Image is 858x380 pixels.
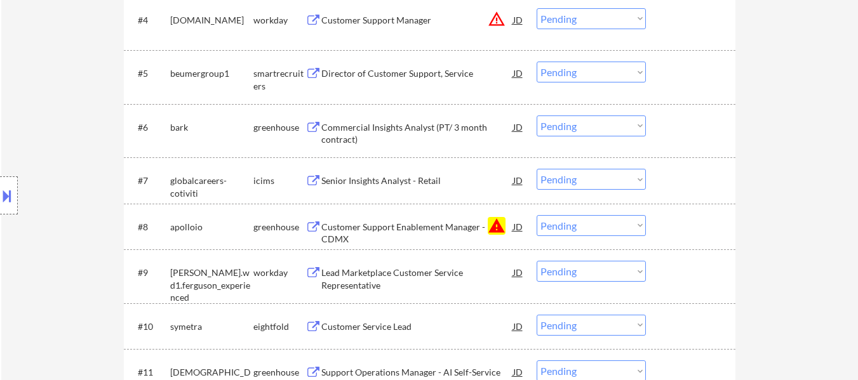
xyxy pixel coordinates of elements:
div: workday [253,14,305,27]
div: Customer Service Lead [321,320,513,333]
div: icims [253,174,305,187]
div: #10 [138,320,160,333]
div: Support Operations Manager - AI Self-Service [321,366,513,379]
div: JD [512,169,525,192]
div: greenhouse [253,366,305,379]
button: warning_amber [488,10,506,28]
div: smartrecruiters [253,67,305,92]
div: Lead Marketplace Customer Service Representative [321,266,513,291]
div: workday [253,266,305,279]
div: #5 [138,67,160,80]
div: beumergroup1 [170,67,253,80]
div: Director of Customer Support, Service [321,67,513,80]
div: JD [512,115,525,138]
div: JD [512,261,525,284]
div: Customer Support Enablement Manager - CDMX [321,221,513,246]
div: Commercial Insights Analyst (PT/ 3 month contract) [321,121,513,146]
div: JD [512,8,525,31]
div: JD [512,215,525,238]
div: greenhouse [253,121,305,134]
div: JD [512,315,525,337]
div: Customer Support Manager [321,14,513,27]
div: greenhouse [253,221,305,233]
div: #11 [138,366,160,379]
div: Senior Insights Analyst - Retail [321,174,513,187]
div: #4 [138,14,160,27]
div: symetra [170,320,253,333]
div: eightfold [253,320,305,333]
div: [DOMAIN_NAME] [170,14,253,27]
button: warning [488,217,506,235]
div: JD [512,62,525,84]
